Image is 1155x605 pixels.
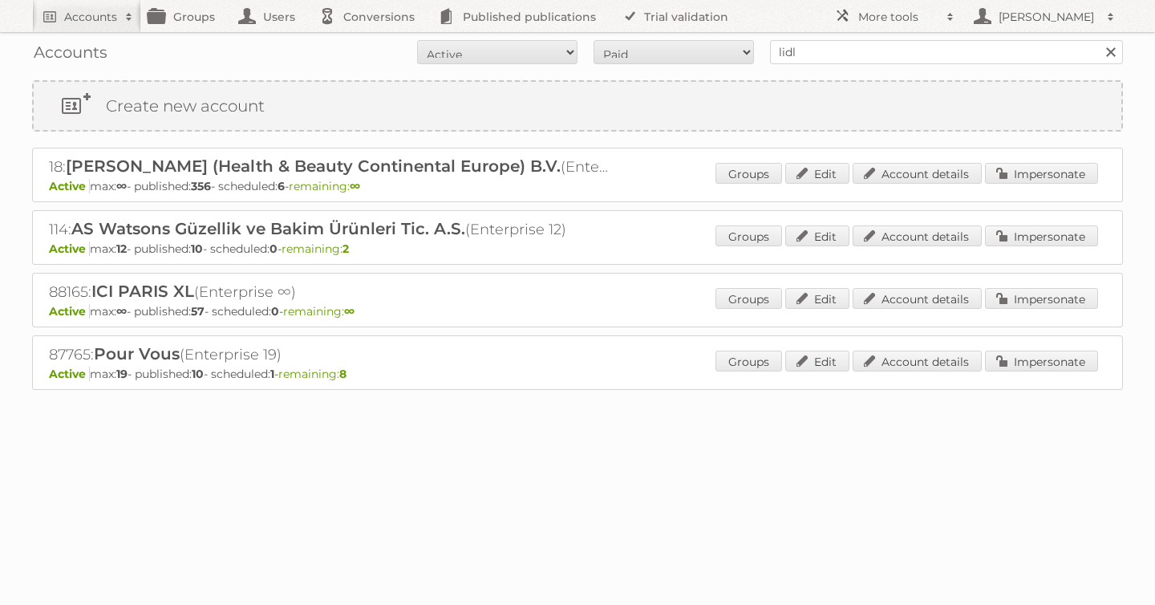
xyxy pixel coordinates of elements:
a: Account details [853,351,982,372]
span: remaining: [289,179,360,193]
span: ICI PARIS XL [91,282,194,301]
strong: 0 [269,242,278,256]
strong: ∞ [116,304,127,319]
span: Active [49,367,90,381]
h2: [PERSON_NAME] [995,9,1099,25]
a: Impersonate [985,225,1098,246]
span: Pour Vous [94,344,180,363]
a: Account details [853,163,982,184]
strong: 8 [339,367,346,381]
h2: Accounts [64,9,117,25]
strong: 57 [191,304,205,319]
a: Groups [715,225,782,246]
a: Edit [785,288,849,309]
strong: ∞ [350,179,360,193]
p: max: - published: - scheduled: - [49,242,1106,256]
span: Active [49,242,90,256]
p: max: - published: - scheduled: - [49,367,1106,381]
strong: 356 [191,179,211,193]
strong: 6 [278,179,285,193]
span: remaining: [278,367,346,381]
a: Groups [715,288,782,309]
a: Impersonate [985,288,1098,309]
a: Edit [785,351,849,372]
h2: 87765: (Enterprise 19) [49,344,610,365]
a: Account details [853,225,982,246]
h2: 88165: (Enterprise ∞) [49,282,610,302]
h2: 18: (Enterprise ∞) [49,156,610,177]
strong: 1 [270,367,274,381]
h2: More tools [858,9,938,25]
span: remaining: [282,242,349,256]
strong: 12 [116,242,127,256]
a: Account details [853,288,982,309]
a: Edit [785,225,849,246]
p: max: - published: - scheduled: - [49,304,1106,319]
a: Groups [715,163,782,184]
span: [PERSON_NAME] (Health & Beauty Continental Europe) B.V. [66,156,561,176]
strong: 2 [342,242,349,256]
strong: 19 [116,367,128,381]
strong: 10 [192,367,204,381]
h2: 114: (Enterprise 12) [49,219,610,240]
a: Impersonate [985,163,1098,184]
span: remaining: [283,304,355,319]
span: Active [49,304,90,319]
strong: ∞ [344,304,355,319]
strong: ∞ [116,179,127,193]
a: Edit [785,163,849,184]
strong: 0 [271,304,279,319]
a: Groups [715,351,782,372]
a: Impersonate [985,351,1098,372]
a: Create new account [34,82,1121,130]
strong: 10 [191,242,203,256]
span: AS Watsons Güzellik ve Bakim Ürünleri Tic. A.S. [71,219,465,238]
span: Active [49,179,90,193]
p: max: - published: - scheduled: - [49,179,1106,193]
